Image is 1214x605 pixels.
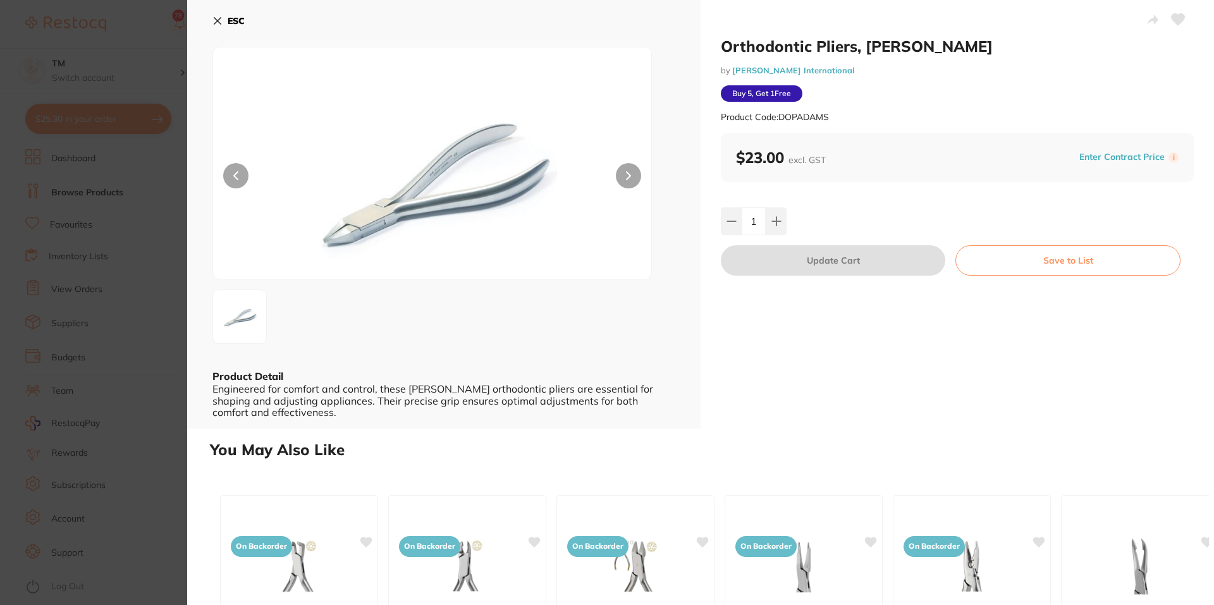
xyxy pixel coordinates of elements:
img: Ongard Lite-Touch Orthodontic Pliers TC Ligature Cutter #13cm [426,535,508,598]
span: On Backorder [567,536,628,557]
label: i [1168,152,1179,162]
button: Update Cart [721,245,945,276]
b: ESC [228,15,245,27]
b: Product Detail [212,370,283,382]
img: YW1zLXBuZw [301,79,564,279]
h2: You May Also Like [210,441,1209,459]
span: On Backorder [735,536,797,557]
button: Enter Contract Price [1076,151,1168,163]
span: On Backorder [231,536,292,557]
span: Buy 5, Get 1 Free [721,85,802,102]
img: Ongard Lite-Touch Orthodontic Pliers TC Wire Bending Adams #12.5cm [594,535,677,598]
span: On Backorder [904,536,965,557]
h2: Orthodontic Pliers, [PERSON_NAME] [721,37,1194,56]
small: by [721,66,1194,75]
img: Ongard Lite-Touch Orthodontic Pliers TC Distal End Cutter #12cm [258,535,340,598]
span: excl. GST [788,154,826,166]
button: ESC [212,10,245,32]
button: Save to List [955,245,1180,276]
img: Ongard Lite-Touch Orthodontic Pliers Tweed #14cm [763,535,845,598]
div: Engineered for comfort and control, these [PERSON_NAME] orthodontic pliers are essential for shap... [212,383,675,418]
small: Product Code: DOPADAMS [721,112,829,123]
img: Ongard Lite-Touch Orthodontic Pliers Weingart Large Tips #14cm [1099,535,1181,598]
span: On Backorder [399,536,460,557]
img: YW1zLXBuZw [217,298,262,336]
img: Ongard Lite-Touch Orthodontic Pliers Waldsachs Serrated #16cm [931,535,1013,598]
a: [PERSON_NAME] International [732,65,854,75]
b: $23.00 [736,148,826,167]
